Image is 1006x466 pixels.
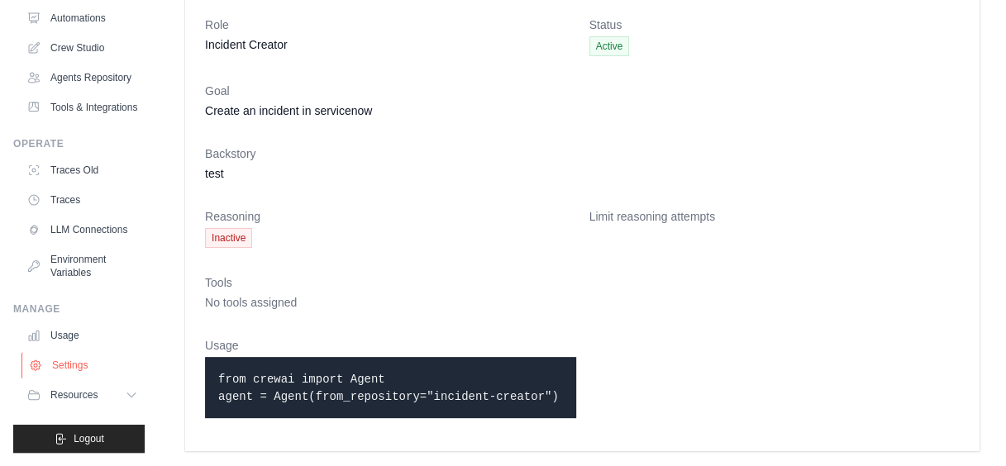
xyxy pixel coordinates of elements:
[205,17,576,33] dt: Role
[20,382,145,408] button: Resources
[50,388,98,402] span: Resources
[74,432,104,445] span: Logout
[589,36,630,56] span: Active
[205,145,960,162] dt: Backstory
[20,246,145,286] a: Environment Variables
[13,302,145,316] div: Manage
[205,274,960,291] dt: Tools
[205,165,960,182] dd: test
[21,352,146,378] a: Settings
[589,17,961,33] dt: Status
[589,208,961,225] dt: Limit reasoning attempts
[13,137,145,150] div: Operate
[20,322,145,349] a: Usage
[20,64,145,91] a: Agents Repository
[205,296,297,309] span: No tools assigned
[20,94,145,121] a: Tools & Integrations
[20,216,145,243] a: LLM Connections
[20,187,145,213] a: Traces
[218,373,559,403] code: from crewai import Agent agent = Agent(from_repository="incident-creator")
[205,83,960,99] dt: Goal
[13,425,145,453] button: Logout
[205,36,576,53] dd: Incident Creator
[205,208,576,225] dt: Reasoning
[20,5,145,31] a: Automations
[923,387,1006,466] iframe: Chat Widget
[20,157,145,183] a: Traces Old
[205,228,252,248] span: Inactive
[205,102,960,119] dd: Create an incident in servicenow
[205,337,576,354] dt: Usage
[20,35,145,61] a: Crew Studio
